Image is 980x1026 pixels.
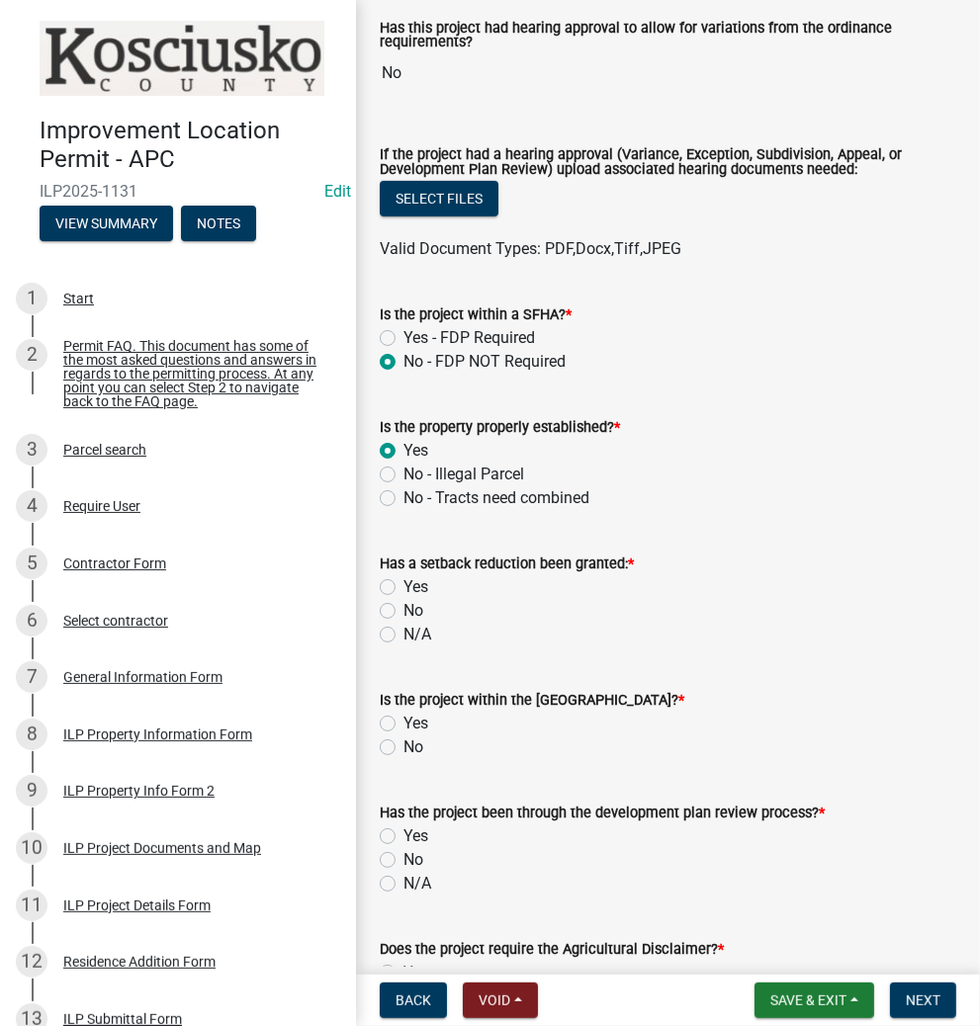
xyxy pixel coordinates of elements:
[403,463,524,486] label: No - Illegal Parcel
[380,943,724,957] label: Does the project require the Agricultural Disclaimer?
[403,575,428,599] label: Yes
[181,206,256,241] button: Notes
[380,181,498,216] button: Select files
[16,339,47,371] div: 2
[403,824,428,848] label: Yes
[63,556,166,570] div: Contractor Form
[40,117,340,174] h4: Improvement Location Permit - APC
[63,670,223,684] div: General Information Form
[63,955,216,969] div: Residence Addition Form
[16,661,47,693] div: 7
[403,872,431,896] label: N/A
[63,292,94,305] div: Start
[403,623,431,646] label: N/A
[63,443,146,457] div: Parcel search
[63,614,168,628] div: Select contractor
[380,308,572,322] label: Is the project within a SFHA?
[16,605,47,637] div: 6
[40,216,173,232] wm-modal-confirm: Summary
[63,499,140,513] div: Require User
[403,599,423,623] label: No
[40,206,173,241] button: View Summary
[16,548,47,579] div: 5
[770,992,846,1008] span: Save & Exit
[16,775,47,807] div: 9
[16,890,47,921] div: 11
[396,992,431,1008] span: Back
[403,350,566,374] label: No - FDP NOT Required
[63,841,261,855] div: ILP Project Documents and Map
[403,326,535,350] label: Yes - FDP Required
[16,490,47,522] div: 4
[63,898,211,912] div: ILP Project Details Form
[403,439,428,463] label: Yes
[403,486,589,510] label: No - Tracts need combined
[181,216,256,232] wm-modal-confirm: Notes
[63,784,215,798] div: ILP Property Info Form 2
[890,983,956,1018] button: Next
[16,434,47,466] div: 3
[403,848,423,872] label: No
[479,992,510,1008] span: Void
[16,283,47,314] div: 1
[463,983,538,1018] button: Void
[380,557,634,571] label: Has a setback reduction been granted:
[380,148,956,177] label: If the project had a hearing approval (Variance, Exception, Subdivision, Appeal, or Development P...
[63,727,252,741] div: ILP Property Information Form
[380,694,684,708] label: Is the project within the [GEOGRAPHIC_DATA]?
[40,182,316,201] span: ILP2025-1131
[16,719,47,750] div: 8
[16,946,47,978] div: 12
[63,339,324,408] div: Permit FAQ. This document has some of the most asked questions and answers in regards to the perm...
[324,182,351,201] a: Edit
[380,239,681,258] span: Valid Document Types: PDF,Docx,Tiff,JPEG
[380,22,956,50] label: Has this project had hearing approval to allow for variations from the ordinance requirements?
[380,983,447,1018] button: Back
[63,1012,182,1026] div: ILP Submittal Form
[324,182,351,201] wm-modal-confirm: Edit Application Number
[755,983,874,1018] button: Save & Exit
[16,832,47,864] div: 10
[906,992,940,1008] span: Next
[403,961,428,984] label: Yes
[380,807,825,820] label: Has the project been through the development plan review process?
[403,735,423,759] label: No
[40,21,324,96] img: Kosciusko County, Indiana
[380,421,620,435] label: Is the property properly established?
[403,712,428,735] label: Yes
